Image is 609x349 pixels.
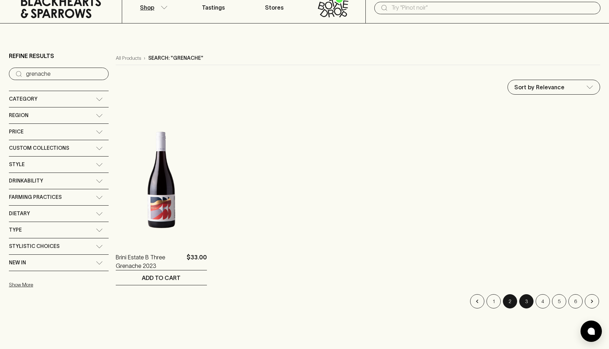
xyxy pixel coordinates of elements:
a: Brini Estate B Three Grenache 2023 [116,253,184,270]
button: Go to page 4 [536,294,550,308]
button: Go to page 5 [552,294,566,308]
div: Farming Practices [9,189,109,205]
button: Go to page 6 [568,294,583,308]
p: Sort by Relevance [514,83,564,91]
p: Search: "grenache" [148,54,203,62]
button: Go to next page [585,294,599,308]
div: Dietary [9,206,109,222]
nav: pagination navigation [116,294,600,308]
button: Show More [9,277,102,292]
button: Go to previous page [470,294,484,308]
div: Price [9,124,109,140]
div: Region [9,107,109,123]
p: ADD TO CART [142,274,181,282]
button: Go to page 3 [519,294,533,308]
a: All Products [116,54,141,62]
button: ADD TO CART [116,270,207,285]
p: Tastings [202,3,225,12]
span: Custom Collections [9,144,69,153]
p: › [144,54,145,62]
span: Region [9,111,28,120]
span: Drinkability [9,176,43,185]
div: Custom Collections [9,140,109,156]
div: Category [9,91,109,107]
div: Stylistic Choices [9,238,109,254]
div: New In [9,255,109,271]
div: Style [9,157,109,173]
button: page 2 [503,294,517,308]
p: Shop [140,3,154,12]
span: Stylistic Choices [9,242,59,251]
img: Brini Estate B Three Grenache 2023 [116,118,207,242]
p: $33.00 [187,253,207,270]
span: Dietary [9,209,30,218]
input: Try “Pinot noir” [26,68,103,80]
span: New In [9,258,26,267]
p: Stores [265,3,283,12]
p: Refine Results [9,52,54,60]
span: Type [9,226,22,234]
div: Sort by Relevance [508,80,600,94]
input: Try "Pinot noir" [391,2,595,14]
span: Farming Practices [9,193,62,202]
button: Go to page 1 [486,294,501,308]
div: Drinkability [9,173,109,189]
span: Category [9,95,37,104]
span: Price [9,127,24,136]
img: bubble-icon [588,328,595,335]
div: Type [9,222,109,238]
span: Style [9,160,25,169]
